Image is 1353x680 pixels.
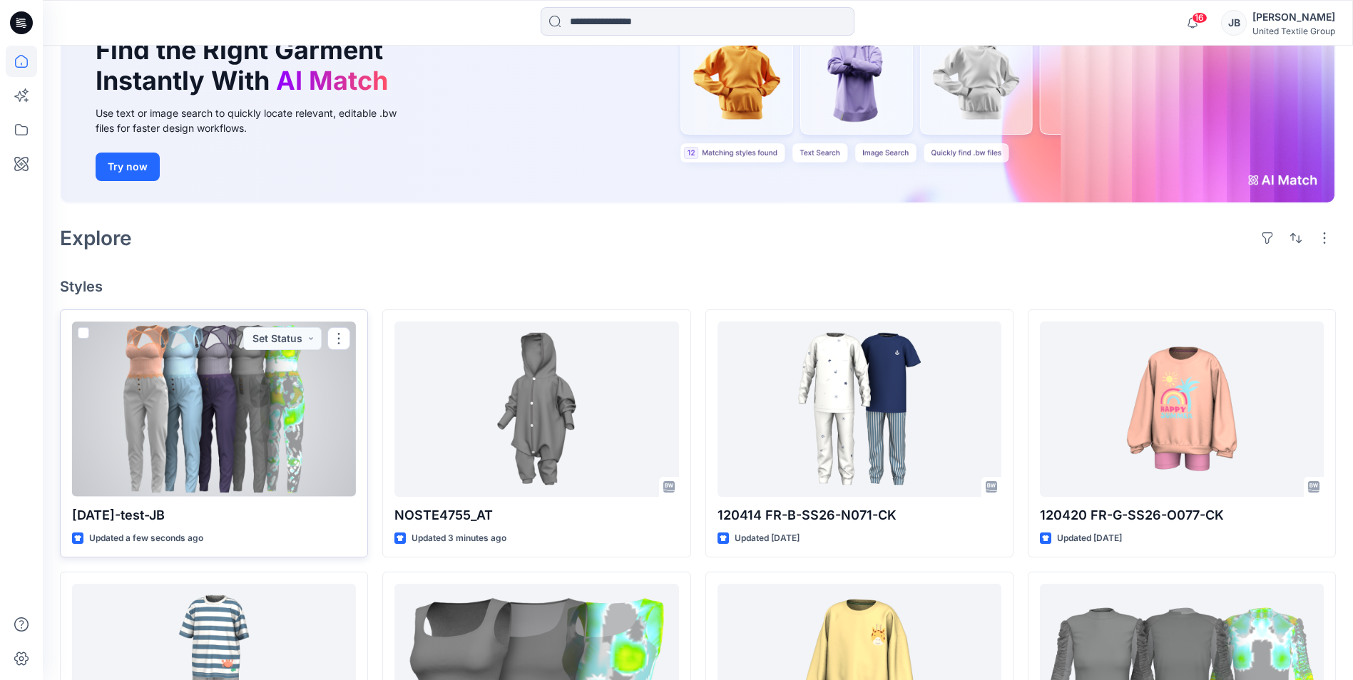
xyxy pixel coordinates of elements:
p: Updated a few seconds ago [89,531,203,546]
p: Updated [DATE] [1057,531,1122,546]
a: 2025.09.25-test-JB [72,321,356,496]
p: NOSTE4755_AT [394,505,678,525]
p: Updated [DATE] [735,531,800,546]
a: NOSTE4755_AT [394,321,678,496]
h4: Styles [60,278,1336,295]
p: [DATE]-test-JB [72,505,356,525]
button: Try now [96,153,160,181]
span: AI Match [276,65,388,96]
p: 120420 FR-G-SS26-O077-CK [1040,505,1324,525]
span: 16 [1192,12,1208,24]
p: 120414 FR-B-SS26-N071-CK [718,505,1001,525]
div: United Textile Group [1252,26,1335,36]
h1: Find the Right Garment Instantly With [96,35,395,96]
a: 120420 FR-G-SS26-O077-CK [1040,321,1324,496]
div: [PERSON_NAME] [1252,9,1335,26]
h2: Explore [60,227,132,249]
div: Use text or image search to quickly locate relevant, editable .bw files for faster design workflows. [96,105,417,135]
div: JB [1221,10,1247,36]
a: 120414 FR-B-SS26-N071-CK [718,321,1001,496]
p: Updated 3 minutes ago [412,531,506,546]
